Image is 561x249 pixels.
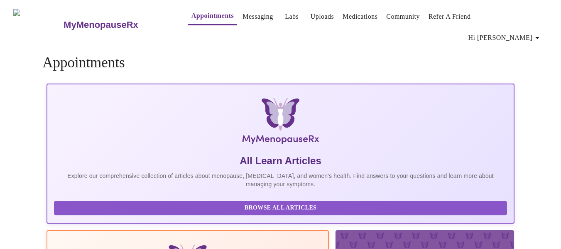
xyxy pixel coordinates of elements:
a: Labs [285,11,299,22]
a: Browse All Articles [54,204,509,211]
a: Refer a Friend [429,11,471,22]
span: Hi [PERSON_NAME] [468,32,542,44]
a: Medications [343,11,377,22]
a: MyMenopauseRx [63,10,171,39]
button: Appointments [188,7,237,25]
button: Browse All Articles [54,201,507,215]
a: Appointments [191,10,234,22]
a: Messaging [243,11,273,22]
button: Messaging [239,8,276,25]
button: Labs [279,8,305,25]
button: Uploads [307,8,338,25]
a: Community [386,11,420,22]
img: MyMenopauseRx Logo [124,98,436,148]
button: Community [383,8,423,25]
a: Uploads [311,11,334,22]
h3: MyMenopauseRx [64,20,138,30]
p: Explore our comprehensive collection of articles about menopause, [MEDICAL_DATA], and women's hea... [54,172,507,188]
button: Hi [PERSON_NAME] [465,30,546,46]
h5: All Learn Articles [54,154,507,168]
span: Browse All Articles [62,203,499,213]
button: Refer a Friend [425,8,474,25]
button: Medications [339,8,381,25]
img: MyMenopauseRx Logo [13,9,63,40]
h4: Appointments [42,54,519,71]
